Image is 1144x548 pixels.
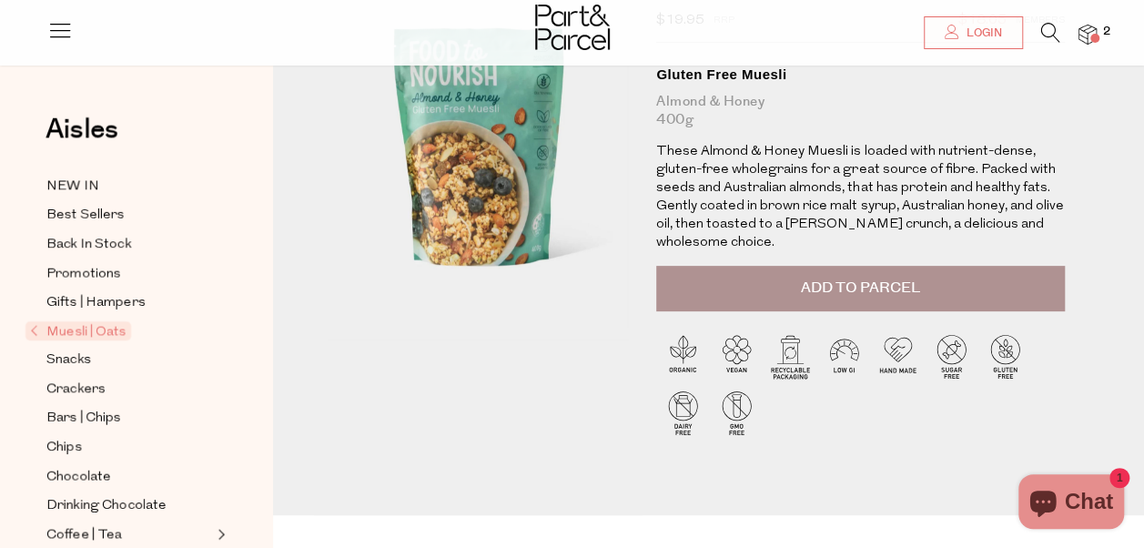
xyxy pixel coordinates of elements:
img: P_P-ICONS-Live_Bec_V11_Low_Gi.svg [817,330,871,383]
a: Chips [46,436,212,459]
span: Crackers [46,379,106,401]
a: Muesli | Oats [30,320,212,342]
div: Almond & Honey 400g [656,93,1065,129]
a: Best Sellers [46,204,212,227]
img: P_P-ICONS-Live_Bec_V11_Sugar_Free.svg [925,330,978,383]
span: 2 [1098,24,1115,40]
a: Aisles [46,116,118,161]
span: Add to Parcel [801,278,920,299]
div: Gluten Free Muesli [656,66,1065,84]
a: NEW IN [46,175,212,198]
a: Snacks [46,349,212,371]
span: Promotions [46,263,121,285]
inbox-online-store-chat: Shopify online store chat [1013,474,1129,533]
span: Muesli | Oats [25,321,131,340]
span: NEW IN [46,176,99,198]
span: Back In Stock [46,234,131,256]
a: Crackers [46,378,212,401]
span: Snacks [46,350,91,371]
a: Login [924,16,1023,49]
img: Part&Parcel [535,5,610,50]
span: Bars | Chips [46,408,121,430]
button: Expand/Collapse Coffee | Tea [213,523,226,545]
span: Login [962,25,1002,41]
a: Chocolate [46,465,212,488]
a: Bars | Chips [46,407,212,430]
button: Add to Parcel [656,266,1065,311]
span: Best Sellers [46,205,125,227]
span: Drinking Chocolate [46,495,167,517]
p: These Almond & Honey Muesli is loaded with nutrient-dense, gluten-free wholegrains for a great so... [656,143,1065,252]
img: P_P-ICONS-Live_Bec_V11_Organic.svg [656,330,710,383]
span: Aisles [46,109,118,149]
a: 2 [1078,25,1097,44]
img: P_P-ICONS-Live_Bec_V11_Dairy_Free.svg [656,386,710,440]
img: P_P-ICONS-Live_Bec_V11_Gluten_Free.svg [978,330,1032,383]
a: Gifts | Hampers [46,291,212,314]
span: Chocolate [46,466,111,488]
img: P_P-ICONS-Live_Bec_V11_GMO_Free.svg [710,386,764,440]
a: Coffee | Tea [46,523,212,546]
img: P_P-ICONS-Live_Bec_V11_Vegan.svg [710,330,764,383]
span: Coffee | Tea [46,524,122,546]
img: P_P-ICONS-Live_Bec_V11_Recyclable_Packaging.svg [764,330,817,383]
a: Drinking Chocolate [46,494,212,517]
span: Chips [46,437,82,459]
a: Back In Stock [46,233,212,256]
span: Gifts | Hampers [46,292,146,314]
a: Promotions [46,262,212,285]
img: P_P-ICONS-Live_Bec_V11_Handmade.svg [871,330,925,383]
